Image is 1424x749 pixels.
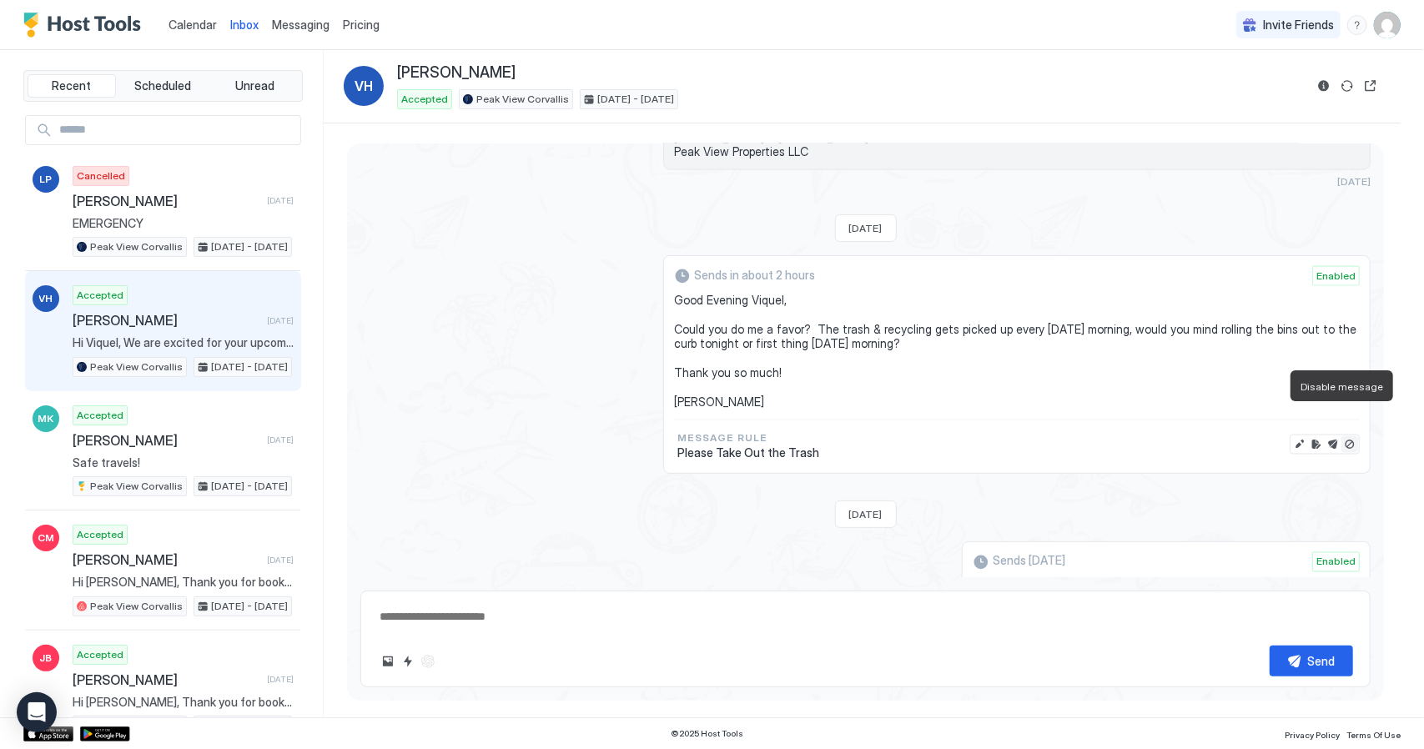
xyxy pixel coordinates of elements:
[993,554,1065,569] span: Sends [DATE]
[38,411,54,426] span: MK
[77,168,125,183] span: Cancelled
[1301,380,1383,393] span: Disable message
[211,479,288,494] span: [DATE] - [DATE]
[343,18,380,33] span: Pricing
[1316,269,1356,284] span: Enabled
[73,455,294,470] span: Safe travels!
[1374,12,1401,38] div: User profile
[73,695,294,710] span: Hi [PERSON_NAME], Thank you for booking with us at [GEOGRAPHIC_DATA] Corvallis! We will send you ...
[53,116,300,144] input: Input Field
[1347,15,1367,35] div: menu
[1346,725,1401,742] a: Terms Of Use
[1325,436,1341,453] button: Send now
[677,445,819,460] span: Please Take Out the Trash
[694,268,815,283] span: Sends in about 2 hours
[73,671,260,688] span: [PERSON_NAME]
[355,76,373,96] span: VH
[90,359,183,374] span: Peak View Corvallis
[1361,76,1381,96] button: Open reservation
[73,216,294,231] span: EMERGENCY
[1308,436,1325,453] button: Edit rule
[73,432,260,449] span: [PERSON_NAME]
[230,16,259,33] a: Inbox
[39,291,53,306] span: VH
[52,78,91,93] span: Recent
[849,222,883,234] span: [DATE]
[398,651,418,671] button: Quick reply
[677,430,819,445] span: Message Rule
[1337,76,1357,96] button: Sync reservation
[90,479,183,494] span: Peak View Corvallis
[40,172,53,187] span: LP
[401,92,448,107] span: Accepted
[1291,436,1308,453] button: Edit message
[267,435,294,445] span: [DATE]
[272,18,330,32] span: Messaging
[235,78,274,93] span: Unread
[169,18,217,32] span: Calendar
[674,293,1360,410] span: Good Evening Viquel, Could you do me a favor? The trash & recycling gets picked up every [DATE] m...
[28,74,116,98] button: Recent
[73,575,294,590] span: Hi [PERSON_NAME], Thank you for booking with us at [GEOGRAPHIC_DATA] Corvallis! We will send you ...
[272,16,330,33] a: Messaging
[169,16,217,33] a: Calendar
[211,239,288,254] span: [DATE] - [DATE]
[23,70,303,102] div: tab-group
[1285,730,1340,740] span: Privacy Policy
[73,335,294,350] span: Hi Viquel, We are excited for your upcoming say at [GEOGRAPHIC_DATA] Corvallis! You are welcome t...
[17,692,57,732] div: Open Intercom Messenger
[849,508,883,520] span: [DATE]
[267,555,294,566] span: [DATE]
[77,647,123,662] span: Accepted
[1270,646,1353,676] button: Send
[1316,555,1356,570] span: Enabled
[1337,175,1371,188] span: [DATE]
[1314,76,1334,96] button: Reservation information
[23,726,73,741] a: App Store
[476,92,569,107] span: Peak View Corvallis
[1308,652,1336,670] div: Send
[73,312,260,329] span: [PERSON_NAME]
[672,728,744,739] span: © 2025 Host Tools
[267,315,294,326] span: [DATE]
[77,288,123,303] span: Accepted
[1285,725,1340,742] a: Privacy Policy
[73,551,260,568] span: [PERSON_NAME]
[210,74,299,98] button: Unread
[38,530,54,545] span: CM
[90,599,183,614] span: Peak View Corvallis
[1341,436,1358,453] button: Disable message
[230,18,259,32] span: Inbox
[80,726,130,741] a: Google Play Store
[211,359,288,374] span: [DATE] - [DATE]
[378,651,398,671] button: Upload image
[23,13,148,38] a: Host Tools Logo
[119,74,208,98] button: Scheduled
[77,408,123,423] span: Accepted
[1263,18,1334,33] span: Invite Friends
[397,63,516,83] span: [PERSON_NAME]
[267,674,294,685] span: [DATE]
[1346,730,1401,740] span: Terms Of Use
[90,239,183,254] span: Peak View Corvallis
[40,651,53,666] span: JB
[73,193,260,209] span: [PERSON_NAME]
[211,599,288,614] span: [DATE] - [DATE]
[77,527,123,542] span: Accepted
[267,195,294,206] span: [DATE]
[597,92,674,107] span: [DATE] - [DATE]
[135,78,192,93] span: Scheduled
